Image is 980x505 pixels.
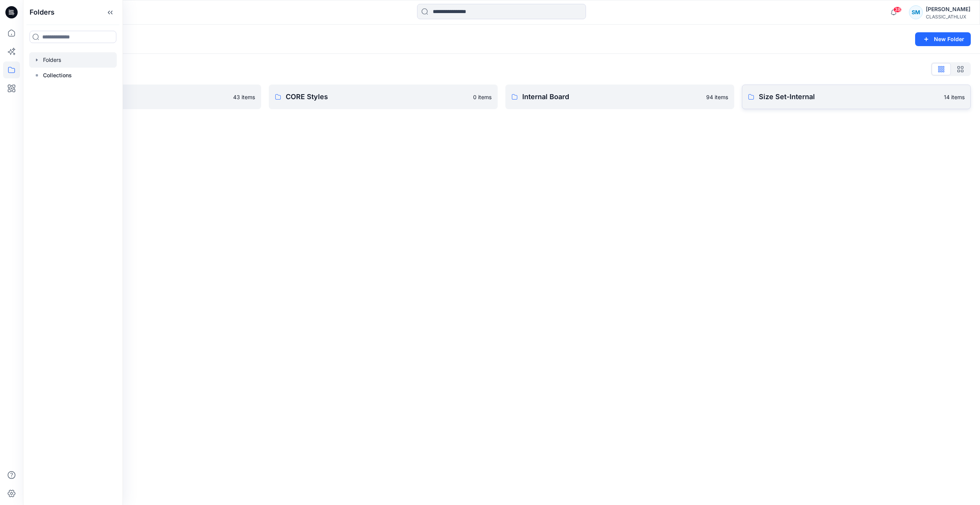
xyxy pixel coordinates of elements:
[269,85,498,109] a: CORE Styles0 items
[909,5,923,19] div: SM
[43,71,72,80] p: Collections
[926,5,970,14] div: [PERSON_NAME]
[233,93,255,101] p: 43 items
[944,93,965,101] p: 14 items
[286,91,468,102] p: CORE Styles
[915,32,971,46] button: New Folder
[706,93,728,101] p: 94 items
[893,7,902,13] span: 38
[32,85,261,109] a: 3D Team43 items
[49,91,228,102] p: 3D Team
[759,91,939,102] p: Size Set-Internal
[522,91,702,102] p: Internal Board
[742,85,971,109] a: Size Set-Internal14 items
[505,85,734,109] a: Internal Board94 items
[473,93,492,101] p: 0 items
[926,14,970,20] div: CLASSIC_ATHLUX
